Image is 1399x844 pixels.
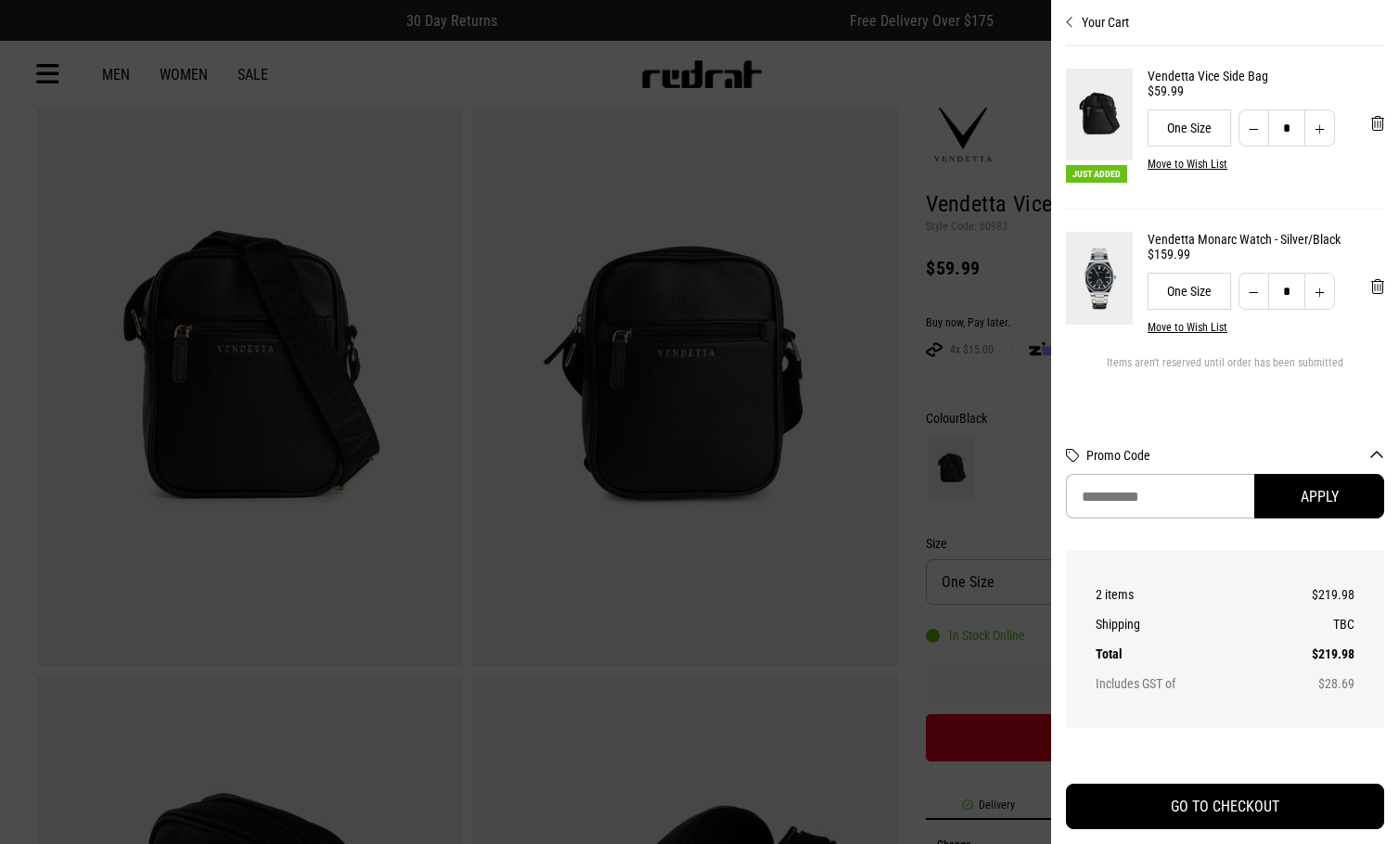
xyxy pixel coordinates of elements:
[1264,609,1354,639] td: TBC
[1356,100,1399,147] button: 'Remove from cart
[1264,639,1354,669] td: $219.98
[1254,474,1384,518] button: Apply
[1096,580,1264,609] th: 2 items
[1148,232,1384,247] a: Vendetta Monarc Watch - Silver/Black
[1096,609,1264,639] th: Shipping
[1066,69,1133,160] img: Vendetta Vice Side Bag
[1086,448,1384,463] button: Promo Code
[1304,273,1335,310] button: Increase quantity
[1096,639,1264,669] th: Total
[1268,109,1305,147] input: Quantity
[1304,109,1335,147] button: Increase quantity
[15,7,71,63] button: Open LiveChat chat widget
[1066,232,1133,324] img: Vendetta Monarc Watch - Silver/Black
[1148,83,1384,98] div: $59.99
[1096,669,1264,698] th: Includes GST of
[1148,158,1227,171] button: Move to Wish List
[1264,669,1354,698] td: $28.69
[1239,273,1269,310] button: Decrease quantity
[1148,109,1231,147] div: One Size
[1066,784,1384,829] button: GO TO CHECKOUT
[1066,165,1127,183] span: Just Added
[1066,750,1384,769] iframe: Customer reviews powered by Trustpilot
[1239,109,1269,147] button: Decrease quantity
[1066,474,1254,518] input: Promo Code
[1148,247,1384,262] div: $159.99
[1148,273,1231,310] div: One Size
[1148,69,1384,83] a: Vendetta Vice Side Bag
[1066,356,1384,384] div: Items aren't reserved until order has been submitted
[1268,273,1305,310] input: Quantity
[1264,580,1354,609] td: $219.98
[1356,263,1399,310] button: 'Remove from cart
[1148,321,1227,334] button: Move to Wish List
